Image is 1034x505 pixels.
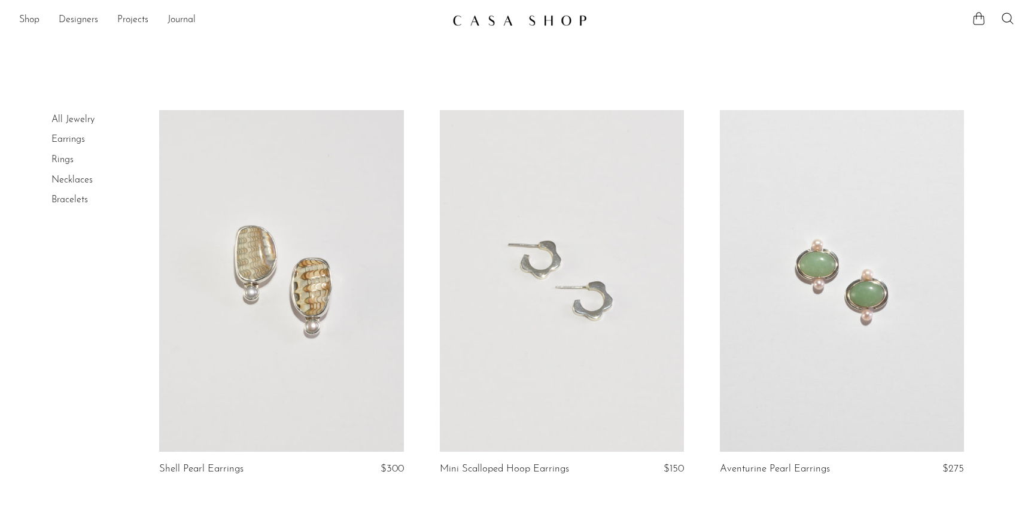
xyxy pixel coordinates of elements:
a: Necklaces [51,175,93,185]
a: All Jewelry [51,115,95,124]
a: Shop [19,13,39,28]
a: Bracelets [51,195,88,205]
span: $300 [381,464,404,474]
a: Designers [59,13,98,28]
a: Aventurine Pearl Earrings [720,464,830,474]
span: $275 [942,464,964,474]
a: Journal [168,13,196,28]
a: Rings [51,155,74,165]
a: Mini Scalloped Hoop Earrings [440,464,569,474]
a: Shell Pearl Earrings [159,464,244,474]
a: Earrings [51,135,85,144]
ul: NEW HEADER MENU [19,10,443,31]
span: $150 [664,464,684,474]
a: Projects [117,13,148,28]
nav: Desktop navigation [19,10,443,31]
